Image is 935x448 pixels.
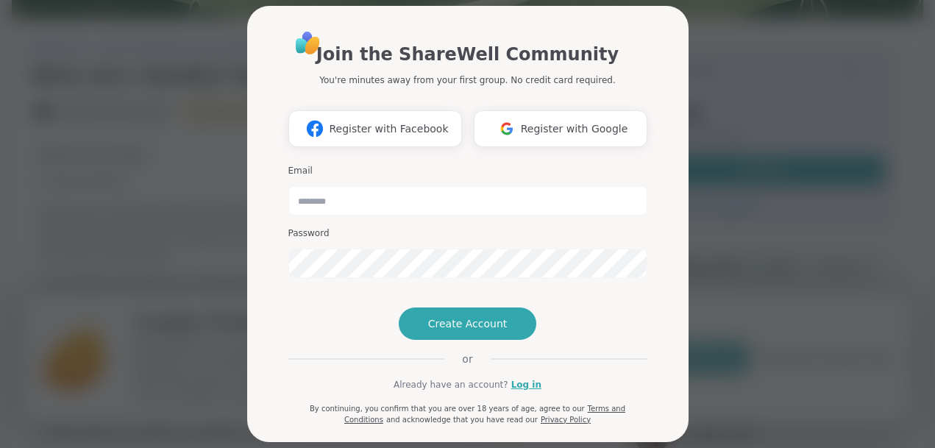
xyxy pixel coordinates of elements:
img: ShareWell Logo [291,26,324,60]
span: Already have an account? [394,378,508,391]
span: By continuing, you confirm that you are over 18 years of age, agree to our [310,405,585,413]
button: Register with Facebook [288,110,462,147]
button: Create Account [399,307,537,340]
h1: Join the ShareWell Community [316,41,619,68]
button: Register with Google [474,110,647,147]
h3: Password [288,227,647,240]
span: or [444,352,490,366]
a: Privacy Policy [541,416,591,424]
span: Register with Google [521,121,628,137]
img: ShareWell Logomark [493,115,521,142]
a: Log in [511,378,541,391]
span: Register with Facebook [329,121,448,137]
a: Terms and Conditions [344,405,625,424]
span: and acknowledge that you have read our [386,416,538,424]
img: ShareWell Logomark [301,115,329,142]
h3: Email [288,165,647,177]
span: Create Account [428,316,508,331]
p: You're minutes away from your first group. No credit card required. [319,74,615,87]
